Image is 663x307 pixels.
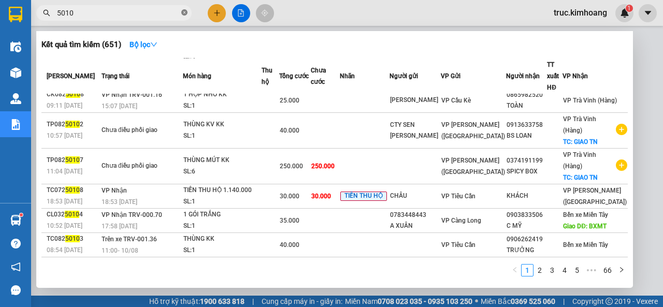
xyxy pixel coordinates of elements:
span: VP Nhận TRV-000.70 [102,211,162,218]
sup: 1 [20,213,23,216]
li: 66 [600,264,615,276]
span: down [150,41,157,48]
div: CHÂU [390,191,440,201]
div: 0374191199 [507,155,546,166]
div: TC082 3 [47,233,98,244]
div: CL032 4 [47,209,98,220]
strong: BIÊN NHẬN GỬI HÀNG [35,6,120,16]
img: warehouse-icon [10,215,21,226]
li: 5 [571,264,583,276]
span: 11:04 [DATE] [47,168,82,175]
span: ••• [583,264,600,276]
div: SL: 1 [183,130,261,142]
span: 5010 [65,156,80,164]
span: Bến xe Miền Tây [563,241,608,248]
div: 0865982520 [507,90,546,100]
div: SL: 1 [183,221,261,232]
span: 250.000 [280,163,303,170]
div: [PERSON_NAME] [390,95,440,106]
span: 250.000 [311,163,335,170]
span: 40.000 [280,241,299,248]
div: 1 GÓI TRẮNG [183,209,261,221]
p: GỬI: [4,20,151,40]
div: 0913633758 [507,120,546,130]
span: VP Nhận [102,187,127,194]
div: 0906262419 [507,234,546,245]
span: plus-circle [616,159,627,171]
span: VP Càng Long [441,217,481,224]
div: BS LOAN [507,130,546,141]
span: 30.000 [311,193,331,200]
span: 11:00 - 10/08 [102,247,138,254]
span: Thu hộ [262,67,272,85]
span: 15:07 [DATE] [102,103,137,110]
span: VP Trà Vinh (Hàng) [29,45,100,54]
span: 10:57 [DATE] [47,132,82,139]
span: TC: GIAO TN [563,138,598,145]
div: A XUÂN [390,221,440,231]
span: 25.000 [280,97,299,104]
li: 3 [546,264,558,276]
span: GIAO: [4,67,75,77]
span: plus-circle [616,124,627,135]
a: 2 [534,265,545,276]
a: 3 [546,265,558,276]
span: Bến xe Miền Tây [563,211,608,218]
li: 2 [534,264,546,276]
div: THÙNG KK [183,233,261,245]
span: Món hàng [183,72,211,80]
span: question-circle [11,239,21,248]
li: 1 [521,264,534,276]
div: THÙNG MÚT KK [183,155,261,166]
span: Trạng thái [102,72,129,80]
span: 10:52 [DATE] [47,222,82,229]
span: right [618,267,625,273]
span: [PERSON_NAME] [47,72,95,80]
div: SL: 1 [183,245,261,256]
span: VP Trà Vinh (Hàng) [563,151,596,170]
span: VP [PERSON_NAME] ([GEOGRAPHIC_DATA]) [441,157,505,176]
span: VP Gửi [441,72,460,80]
span: notification [11,262,21,272]
span: NHẬN BXMT [27,67,75,77]
span: Nhãn [340,72,355,80]
span: left [512,267,518,273]
div: SL: 1 [183,196,261,208]
span: VP Tiểu Cần [441,193,475,200]
p: NHẬN: [4,45,151,54]
span: VP [PERSON_NAME] ([GEOGRAPHIC_DATA]) [563,187,627,206]
span: TIỀN THU HỘ [340,192,387,201]
span: TC: GIAO TN [563,174,598,181]
a: 5 [571,265,583,276]
span: 18:53 [DATE] [47,198,82,205]
div: THÙNG KV KK [183,119,261,130]
div: 1 HỘP NHỎ KK [183,89,261,100]
span: 30.000 [280,193,299,200]
button: right [615,264,628,276]
div: SL: 1 [183,100,261,112]
img: logo-vxr [9,7,22,22]
span: Người nhận [506,72,540,80]
div: Chưa điều phối giao [102,160,179,172]
span: close-circle [181,8,188,18]
div: 0903833506 [507,210,546,221]
span: VP Trà Vinh (Hàng) [563,97,617,104]
span: VP Cầu Kè [441,97,471,104]
span: TRUNG [55,56,82,66]
span: VP Tiểu Cần [441,241,475,248]
input: Tìm tên, số ĐT hoặc mã đơn [57,7,179,19]
span: VP Nhận TRV-001.16 [102,91,162,98]
strong: Bộ lọc [129,40,157,49]
div: TC072 8 [47,185,98,196]
span: Giao DĐ: BXMT [563,223,607,230]
div: TRƯỞNG [507,245,546,256]
span: 08:54 [DATE] [47,246,82,254]
img: warehouse-icon [10,67,21,78]
span: 5010 [65,186,80,194]
button: left [509,264,521,276]
span: TT xuất HĐ [547,61,559,91]
a: 66 [600,265,615,276]
a: 1 [522,265,533,276]
span: 18:53 [DATE] [102,198,137,206]
li: Next Page [615,264,628,276]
